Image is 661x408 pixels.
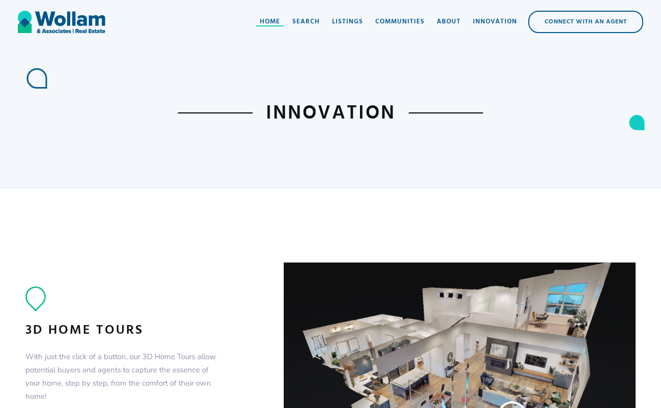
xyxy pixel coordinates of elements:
h1: 3d Home tours [25,322,143,340]
div: Communities [375,17,425,27]
div: Search [292,17,320,27]
a: Communities [369,7,431,37]
a: home [18,7,105,37]
a: Connect with an Agent [528,11,643,33]
div: Connect with an Agent [529,12,642,32]
a: Innovation [467,7,523,37]
a: Home [254,7,286,37]
a: Search [286,7,326,37]
div: About [437,17,461,27]
div: Listings [332,17,363,27]
div: Innovation [473,17,517,27]
a: About [431,7,467,37]
a: Listings [326,7,369,37]
h1: Innovation [253,100,409,126]
div: Home [260,17,280,27]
